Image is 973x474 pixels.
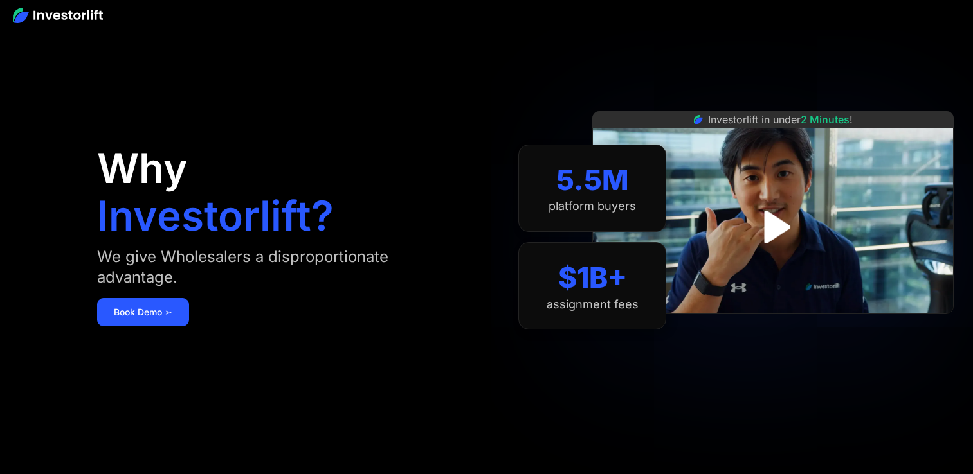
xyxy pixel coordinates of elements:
div: We give Wholesalers a disproportionate advantage. [97,247,448,288]
div: assignment fees [547,297,639,312]
a: open lightbox [745,198,802,256]
h1: Why [97,148,188,189]
div: platform buyers [549,199,636,213]
div: Investorlift in under ! [708,112,853,127]
div: 5.5M [556,163,629,197]
a: Book Demo ➢ [97,298,189,326]
div: $1B+ [558,261,627,295]
span: 2 Minutes [801,113,850,126]
h1: Investorlift? [97,195,334,236]
iframe: Customer reviews powered by Trustpilot [677,320,869,336]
